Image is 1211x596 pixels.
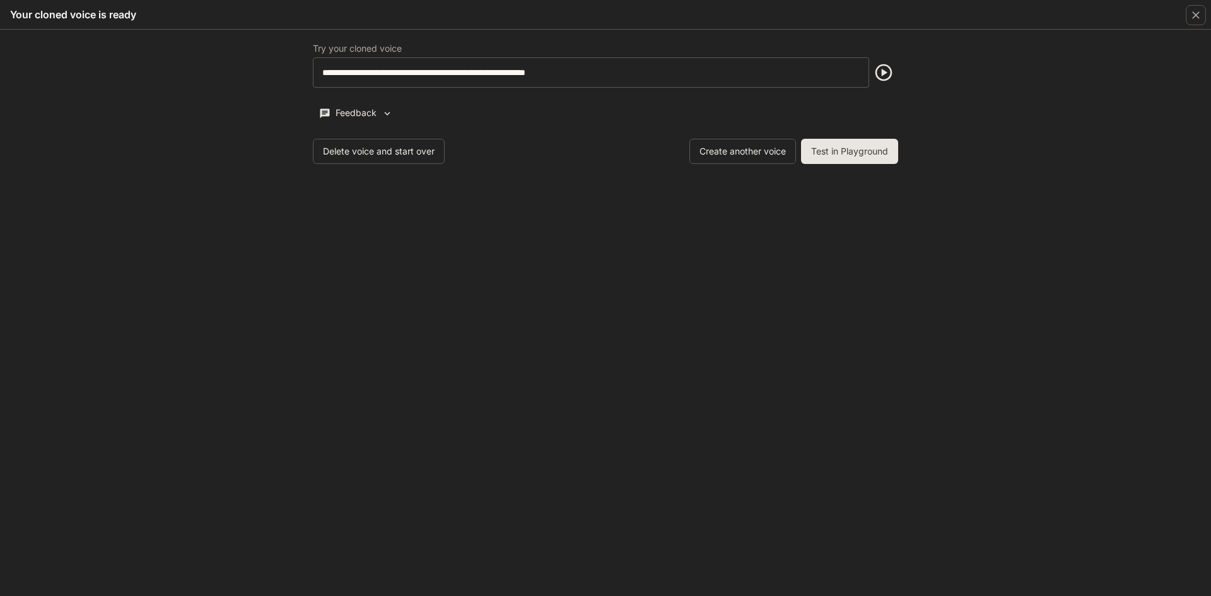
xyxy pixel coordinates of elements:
[313,103,399,124] button: Feedback
[313,44,402,53] p: Try your cloned voice
[801,139,898,164] button: Test in Playground
[10,8,136,21] h5: Your cloned voice is ready
[313,139,445,164] button: Delete voice and start over
[689,139,796,164] button: Create another voice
